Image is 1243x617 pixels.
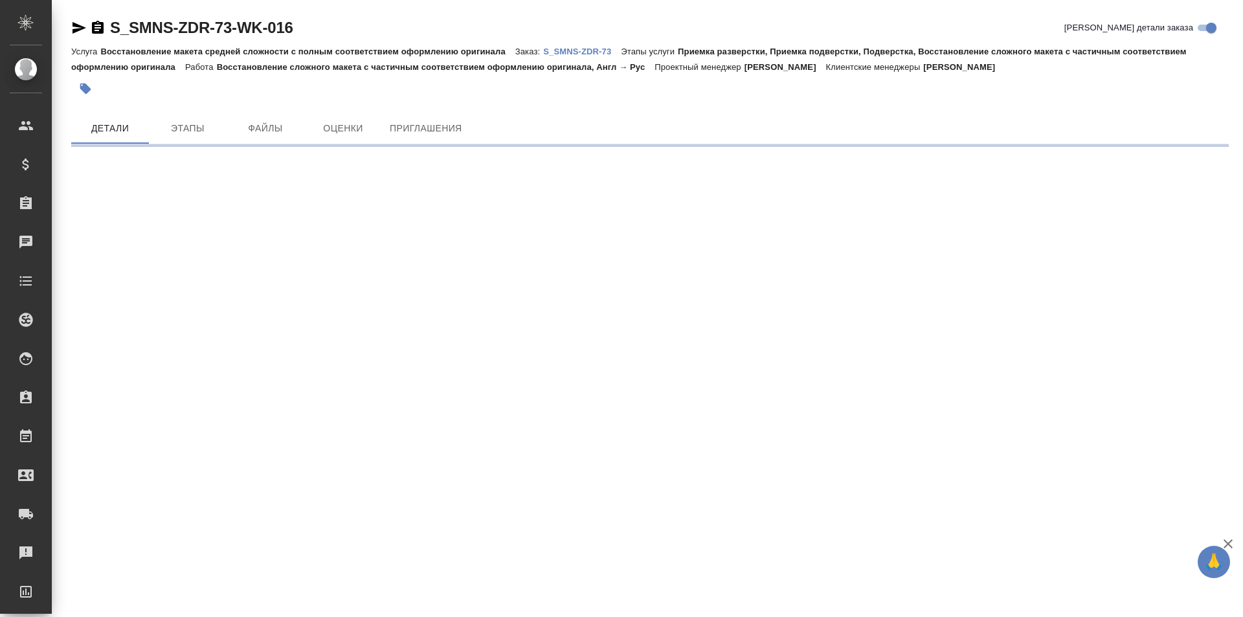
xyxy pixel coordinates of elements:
p: Услуга [71,47,100,56]
p: Этапы услуги [621,47,678,56]
button: Скопировать ссылку для ЯМессенджера [71,20,87,36]
p: [PERSON_NAME] [745,62,826,72]
span: 🙏 [1203,548,1225,576]
button: Скопировать ссылку [90,20,106,36]
p: S_SMNS-ZDR-73 [543,47,621,56]
p: Работа [185,62,217,72]
a: S_SMNS-ZDR-73-WK-016 [110,19,293,36]
p: [PERSON_NAME] [923,62,1005,72]
button: Добавить тэг [71,74,100,103]
span: Оценки [312,120,374,137]
p: Проектный менеджер [655,62,744,72]
span: [PERSON_NAME] детали заказа [1064,21,1193,34]
span: Этапы [157,120,219,137]
p: Заказ: [515,47,543,56]
span: Детали [79,120,141,137]
span: Файлы [234,120,297,137]
span: Приглашения [390,120,462,137]
p: Восстановление макета средней сложности с полным соответствием оформлению оригинала [100,47,515,56]
p: Клиентские менеджеры [826,62,924,72]
p: Восстановление сложного макета с частичным соответствием оформлению оригинала, Англ → Рус [217,62,655,72]
button: 🙏 [1198,546,1230,578]
a: S_SMNS-ZDR-73 [543,45,621,56]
